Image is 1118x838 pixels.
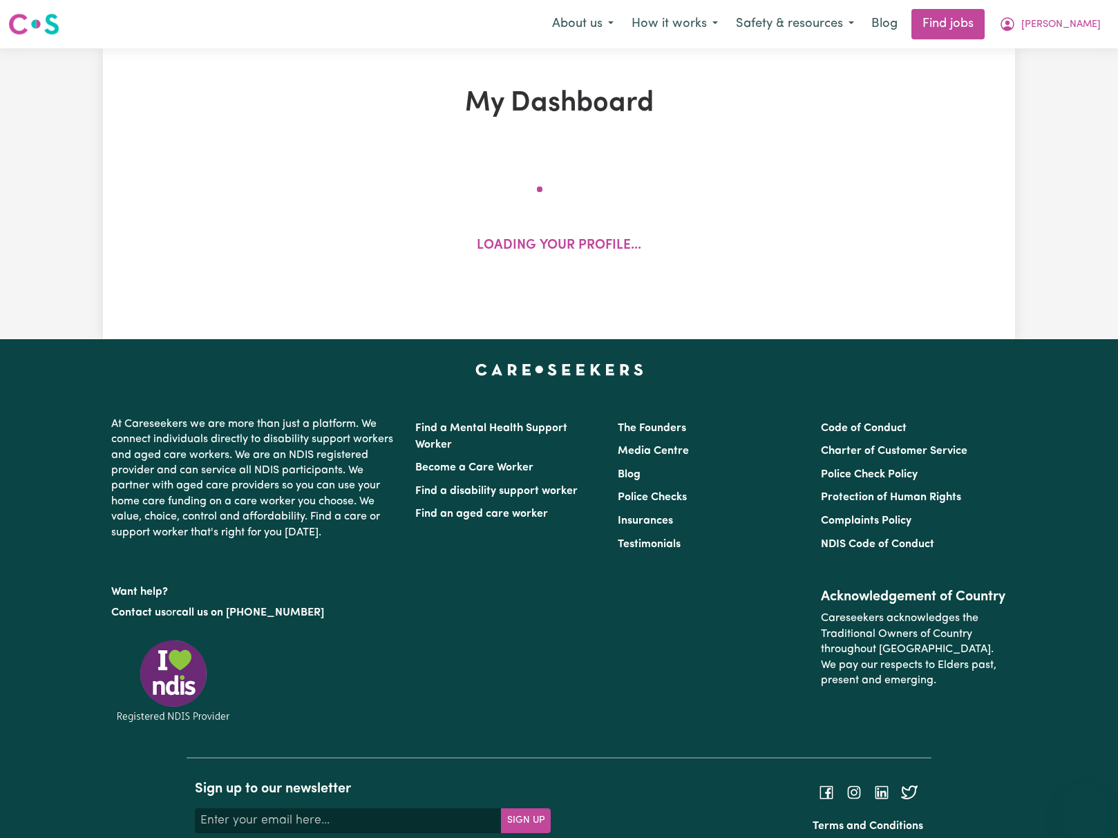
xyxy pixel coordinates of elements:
[8,12,59,37] img: Careseekers logo
[618,539,681,550] a: Testimonials
[176,607,324,618] a: call us on [PHONE_NUMBER]
[727,10,863,39] button: Safety & resources
[821,492,961,503] a: Protection of Human Rights
[821,589,1007,605] h2: Acknowledgement of Country
[111,638,236,724] img: Registered NDIS provider
[111,600,399,626] p: or
[415,486,578,497] a: Find a disability support worker
[263,87,855,120] h1: My Dashboard
[911,9,985,39] a: Find jobs
[543,10,623,39] button: About us
[415,508,548,520] a: Find an aged care worker
[618,469,641,480] a: Blog
[813,821,923,832] a: Terms and Conditions
[618,423,686,434] a: The Founders
[623,10,727,39] button: How it works
[821,605,1007,694] p: Careseekers acknowledges the Traditional Owners of Country throughout [GEOGRAPHIC_DATA]. We pay o...
[1021,17,1101,32] span: [PERSON_NAME]
[111,411,399,546] p: At Careseekers we are more than just a platform. We connect individuals directly to disability su...
[618,492,687,503] a: Police Checks
[415,423,567,450] a: Find a Mental Health Support Worker
[475,364,643,375] a: Careseekers home page
[901,787,918,798] a: Follow Careseekers on Twitter
[415,462,533,473] a: Become a Care Worker
[846,787,862,798] a: Follow Careseekers on Instagram
[111,607,166,618] a: Contact us
[821,423,907,434] a: Code of Conduct
[873,787,890,798] a: Follow Careseekers on LinkedIn
[821,446,967,457] a: Charter of Customer Service
[111,579,399,600] p: Want help?
[821,469,918,480] a: Police Check Policy
[818,787,835,798] a: Follow Careseekers on Facebook
[618,515,673,526] a: Insurances
[618,446,689,457] a: Media Centre
[821,539,934,550] a: NDIS Code of Conduct
[477,236,641,256] p: Loading your profile...
[1063,783,1107,827] iframe: Button to launch messaging window
[863,9,906,39] a: Blog
[501,808,551,833] button: Subscribe
[990,10,1110,39] button: My Account
[195,781,551,797] h2: Sign up to our newsletter
[195,808,502,833] input: Enter your email here...
[8,8,59,40] a: Careseekers logo
[821,515,911,526] a: Complaints Policy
